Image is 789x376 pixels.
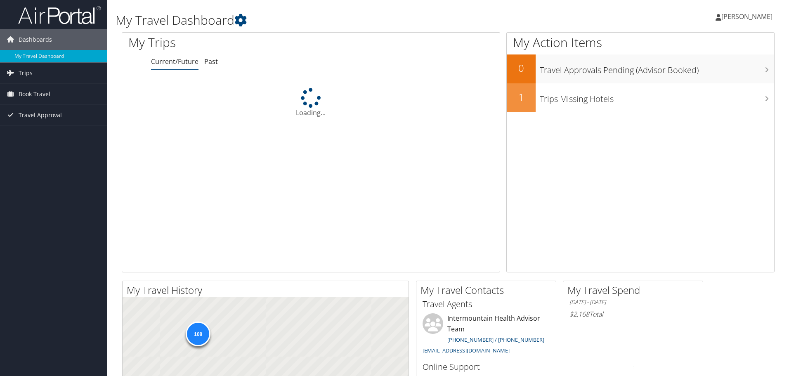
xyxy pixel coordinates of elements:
[128,34,336,51] h1: My Trips
[151,57,198,66] a: Current/Future
[507,90,536,104] h2: 1
[721,12,772,21] span: [PERSON_NAME]
[122,88,500,118] div: Loading...
[569,310,697,319] h6: Total
[19,29,52,50] span: Dashboards
[19,84,50,104] span: Book Travel
[567,283,703,297] h2: My Travel Spend
[418,313,554,357] li: Intermountain Health Advisor Team
[540,89,774,105] h3: Trips Missing Hotels
[19,105,62,125] span: Travel Approval
[423,361,550,373] h3: Online Support
[186,322,210,346] div: 108
[540,60,774,76] h3: Travel Approvals Pending (Advisor Booked)
[423,298,550,310] h3: Travel Agents
[569,310,589,319] span: $2,168
[127,283,409,297] h2: My Travel History
[507,34,774,51] h1: My Action Items
[420,283,556,297] h2: My Travel Contacts
[19,63,33,83] span: Trips
[18,5,101,25] img: airportal-logo.png
[116,12,559,29] h1: My Travel Dashboard
[507,61,536,75] h2: 0
[447,336,544,343] a: [PHONE_NUMBER] / [PHONE_NUMBER]
[507,83,774,112] a: 1Trips Missing Hotels
[507,54,774,83] a: 0Travel Approvals Pending (Advisor Booked)
[423,347,510,354] a: [EMAIL_ADDRESS][DOMAIN_NAME]
[569,298,697,306] h6: [DATE] - [DATE]
[716,4,781,29] a: [PERSON_NAME]
[204,57,218,66] a: Past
